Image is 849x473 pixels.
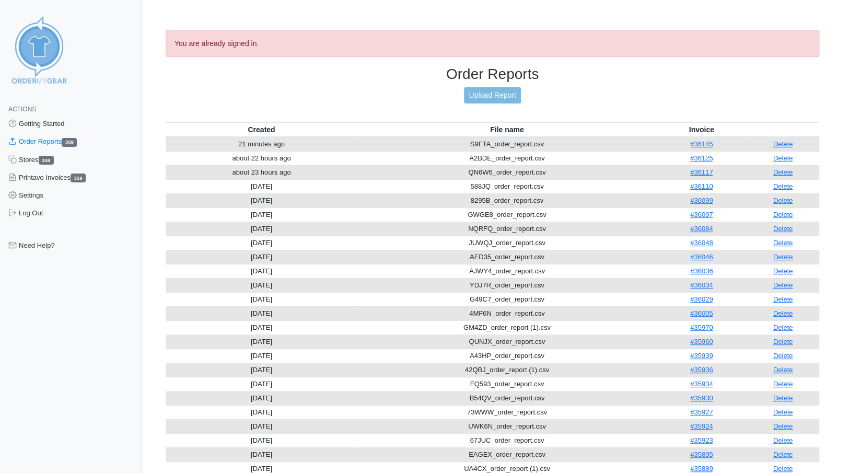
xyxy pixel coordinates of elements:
a: #36097 [690,211,713,218]
a: #36029 [690,295,713,303]
td: JUWQJ_order_report.csv [357,236,657,250]
a: #35970 [690,324,713,331]
td: [DATE] [166,433,357,447]
a: Delete [773,366,793,374]
td: [DATE] [166,264,357,278]
td: [DATE] [166,363,357,377]
a: Delete [773,253,793,261]
td: UWK6N_order_report.csv [357,419,657,433]
a: Delete [773,465,793,472]
a: #35930 [690,394,713,402]
a: #35939 [690,352,713,360]
span: 359 [62,138,77,147]
td: [DATE] [166,222,357,236]
td: [DATE] [166,306,357,320]
a: Delete [773,422,793,430]
td: [DATE] [166,179,357,193]
td: 67JUC_order_report.csv [357,433,657,447]
a: #36110 [690,182,713,190]
a: #36099 [690,197,713,204]
span: 359 [71,174,86,182]
a: #35934 [690,380,713,388]
td: [DATE] [166,207,357,222]
td: AED35_order_report.csv [357,250,657,264]
a: #35924 [690,422,713,430]
h3: Order Reports [166,65,819,83]
a: #36046 [690,253,713,261]
td: [DATE] [166,405,357,419]
span: 346 [39,156,54,165]
td: 8295B_order_report.csv [357,193,657,207]
a: Delete [773,140,793,148]
td: 42QBJ_order_report (1).csv [357,363,657,377]
td: G49C7_order_report.csv [357,292,657,306]
a: Delete [773,154,793,162]
td: about 23 hours ago [166,165,357,179]
td: B54QV_order_report.csv [357,391,657,405]
a: #36125 [690,154,713,162]
td: S9FTA_order_report.csv [357,137,657,152]
td: [DATE] [166,278,357,292]
a: #35889 [690,465,713,472]
div: You are already signed in. [166,30,819,57]
td: NQRFQ_order_report.csv [357,222,657,236]
a: Delete [773,197,793,204]
a: Delete [773,436,793,444]
td: [DATE] [166,377,357,391]
span: Actions [8,106,36,113]
td: A2BDE_order_report.csv [357,151,657,165]
td: GM4ZD_order_report (1).csv [357,320,657,334]
td: 588JQ_order_report.csv [357,179,657,193]
td: [DATE] [166,236,357,250]
td: [DATE] [166,349,357,363]
a: Delete [773,239,793,247]
td: EAGEX_order_report.csv [357,447,657,462]
td: [DATE] [166,250,357,264]
th: Created [166,122,357,137]
th: File name [357,122,657,137]
td: 73WWW_order_report.csv [357,405,657,419]
td: QUNJX_order_report.csv [357,334,657,349]
td: about 22 hours ago [166,151,357,165]
a: Delete [773,211,793,218]
a: Delete [773,408,793,416]
a: Delete [773,324,793,331]
a: #35923 [690,436,713,444]
td: [DATE] [166,292,357,306]
a: Delete [773,168,793,176]
a: Upload Report [464,87,520,103]
a: Delete [773,267,793,275]
a: #36005 [690,309,713,317]
td: [DATE] [166,419,357,433]
th: Invoice [657,122,747,137]
td: [DATE] [166,193,357,207]
td: AJWY4_order_report.csv [357,264,657,278]
a: Delete [773,352,793,360]
a: #35936 [690,366,713,374]
td: 4MF6N_order_report.csv [357,306,657,320]
td: YDJ7R_order_report.csv [357,278,657,292]
td: 21 minutes ago [166,137,357,152]
a: Delete [773,380,793,388]
a: Delete [773,281,793,289]
a: #36034 [690,281,713,289]
a: #35895 [690,451,713,458]
a: #36117 [690,168,713,176]
a: #35960 [690,338,713,345]
td: A43HP_order_report.csv [357,349,657,363]
a: Delete [773,225,793,233]
a: Delete [773,338,793,345]
a: #36145 [690,140,713,148]
a: #36048 [690,239,713,247]
a: Delete [773,394,793,402]
a: Delete [773,309,793,317]
td: [DATE] [166,334,357,349]
td: FQ593_order_report.csv [357,377,657,391]
a: #36084 [690,225,713,233]
td: [DATE] [166,320,357,334]
a: #36036 [690,267,713,275]
a: #35927 [690,408,713,416]
a: Delete [773,451,793,458]
td: QN6W6_order_report.csv [357,165,657,179]
a: Delete [773,295,793,303]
